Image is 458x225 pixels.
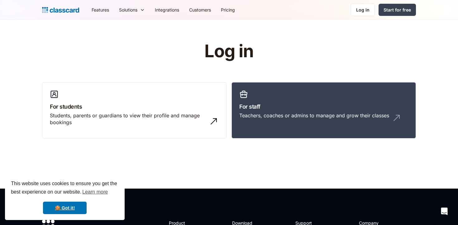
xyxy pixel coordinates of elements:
[216,3,240,17] a: Pricing
[130,42,328,61] h1: Log in
[437,204,452,219] div: Open Intercom Messenger
[50,102,219,111] h3: For students
[119,7,137,13] div: Solutions
[379,4,416,16] a: Start for free
[150,3,184,17] a: Integrations
[50,112,206,126] div: Students, parents or guardians to view their profile and manage bookings
[239,102,408,111] h3: For staff
[356,7,370,13] div: Log in
[5,174,125,220] div: cookieconsent
[42,82,227,139] a: For studentsStudents, parents or guardians to view their profile and manage bookings
[11,180,119,197] span: This website uses cookies to ensure you get the best experience on our website.
[87,3,114,17] a: Features
[81,187,109,197] a: learn more about cookies
[42,6,79,14] a: home
[239,112,389,119] div: Teachers, coaches or admins to manage and grow their classes
[43,202,87,214] a: dismiss cookie message
[384,7,411,13] div: Start for free
[184,3,216,17] a: Customers
[351,3,375,16] a: Log in
[114,3,150,17] div: Solutions
[231,82,416,139] a: For staffTeachers, coaches or admins to manage and grow their classes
